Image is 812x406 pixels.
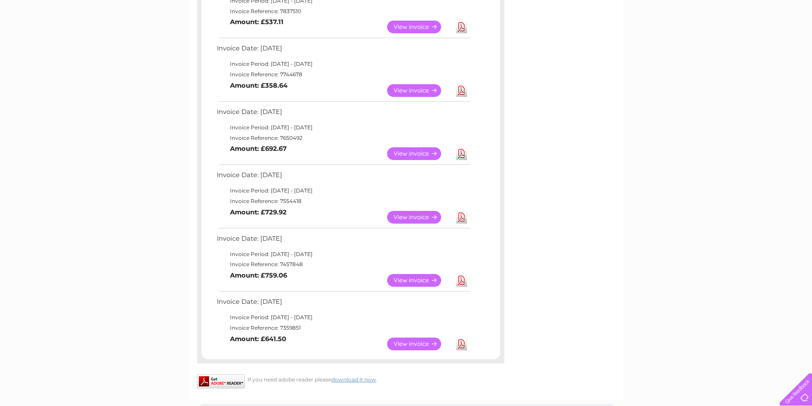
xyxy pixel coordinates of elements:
[387,21,452,33] a: View
[215,59,471,69] td: Invoice Period: [DATE] - [DATE]
[230,82,287,89] b: Amount: £358.64
[387,211,452,224] a: View
[215,185,471,196] td: Invoice Period: [DATE] - [DATE]
[456,211,467,224] a: Download
[456,21,467,33] a: Download
[215,296,471,312] td: Invoice Date: [DATE]
[215,259,471,270] td: Invoice Reference: 7457848
[754,37,775,44] a: Contact
[215,69,471,80] td: Invoice Reference: 7744678
[215,106,471,122] td: Invoice Date: [DATE]
[215,122,471,133] td: Invoice Period: [DATE] - [DATE]
[783,37,804,44] a: Log out
[679,37,699,44] a: Energy
[230,208,287,216] b: Amount: £729.92
[736,37,748,44] a: Blog
[215,233,471,249] td: Invoice Date: [DATE]
[230,271,287,279] b: Amount: £759.06
[29,23,73,50] img: logo.png
[230,18,284,26] b: Amount: £537.11
[456,147,467,160] a: Download
[456,274,467,287] a: Download
[647,4,707,15] a: 0333 014 3131
[456,84,467,97] a: Download
[199,5,614,43] div: Clear Business is a trading name of Verastar Limited (registered in [GEOGRAPHIC_DATA] No. 3667643...
[215,323,471,333] td: Invoice Reference: 7359851
[387,274,452,287] a: View
[197,374,504,383] div: If you need adobe reader please .
[387,147,452,160] a: View
[215,312,471,323] td: Invoice Period: [DATE] - [DATE]
[230,145,287,153] b: Amount: £692.67
[387,338,452,350] a: View
[704,37,730,44] a: Telecoms
[215,133,471,143] td: Invoice Reference: 7650492
[215,43,471,59] td: Invoice Date: [DATE]
[215,6,471,17] td: Invoice Reference: 7837510
[215,249,471,260] td: Invoice Period: [DATE] - [DATE]
[658,37,674,44] a: Water
[387,84,452,97] a: View
[215,196,471,207] td: Invoice Reference: 7554418
[215,169,471,185] td: Invoice Date: [DATE]
[230,335,286,343] b: Amount: £641.50
[331,376,376,383] a: download it now
[456,338,467,350] a: Download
